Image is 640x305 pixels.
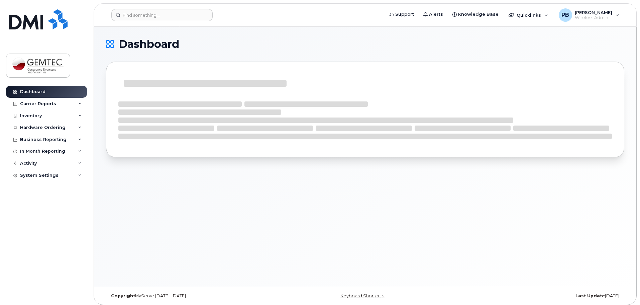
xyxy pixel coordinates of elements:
span: Dashboard [119,39,179,49]
a: Keyboard Shortcuts [340,293,384,298]
strong: Copyright [111,293,135,298]
strong: Last Update [575,293,605,298]
div: MyServe [DATE]–[DATE] [106,293,279,299]
div: [DATE] [451,293,624,299]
